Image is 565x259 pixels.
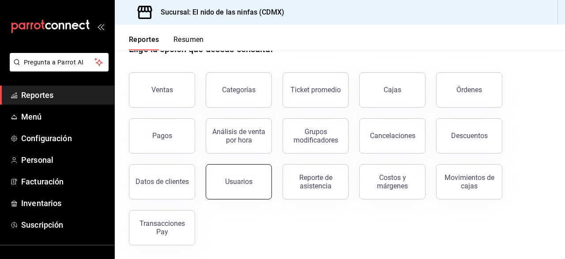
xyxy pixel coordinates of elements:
span: Suscripción [21,219,107,231]
div: Categorías [222,86,256,94]
div: Descuentos [451,131,488,140]
button: Cajas [359,72,426,108]
button: Movimientos de cajas [436,164,502,199]
button: Análisis de venta por hora [206,118,272,154]
span: Facturación [21,176,107,188]
button: Costos y márgenes [359,164,426,199]
span: Menú [21,111,107,123]
a: Pregunta a Parrot AI [6,64,109,73]
div: Ventas [151,86,173,94]
span: Configuración [21,132,107,144]
button: Cancelaciones [359,118,426,154]
div: Grupos modificadores [288,128,343,144]
div: Pagos [152,131,172,140]
button: Descuentos [436,118,502,154]
button: Resumen [173,35,204,50]
div: Reporte de asistencia [288,173,343,190]
span: Personal [21,154,107,166]
div: Ticket promedio [290,86,341,94]
button: Pagos [129,118,195,154]
button: Grupos modificadores [282,118,349,154]
button: Ventas [129,72,195,108]
div: Usuarios [225,177,252,186]
button: Usuarios [206,164,272,199]
button: Ticket promedio [282,72,349,108]
span: Reportes [21,89,107,101]
div: Costos y márgenes [365,173,420,190]
button: Reportes [129,35,159,50]
div: Cajas [384,86,401,94]
button: Pregunta a Parrot AI [10,53,109,71]
div: Datos de clientes [136,177,189,186]
button: Transacciones Pay [129,210,195,245]
button: Reporte de asistencia [282,164,349,199]
button: Datos de clientes [129,164,195,199]
button: Categorías [206,72,272,108]
div: navigation tabs [129,35,204,50]
button: open_drawer_menu [97,23,104,30]
div: Órdenes [456,86,482,94]
div: Transacciones Pay [135,219,189,236]
div: Movimientos de cajas [442,173,497,190]
span: Pregunta a Parrot AI [24,58,95,67]
button: Órdenes [436,72,502,108]
h3: Sucursal: El nido de las ninfas (CDMX) [154,7,284,18]
div: Análisis de venta por hora [211,128,266,144]
div: Cancelaciones [370,131,415,140]
span: Inventarios [21,197,107,209]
